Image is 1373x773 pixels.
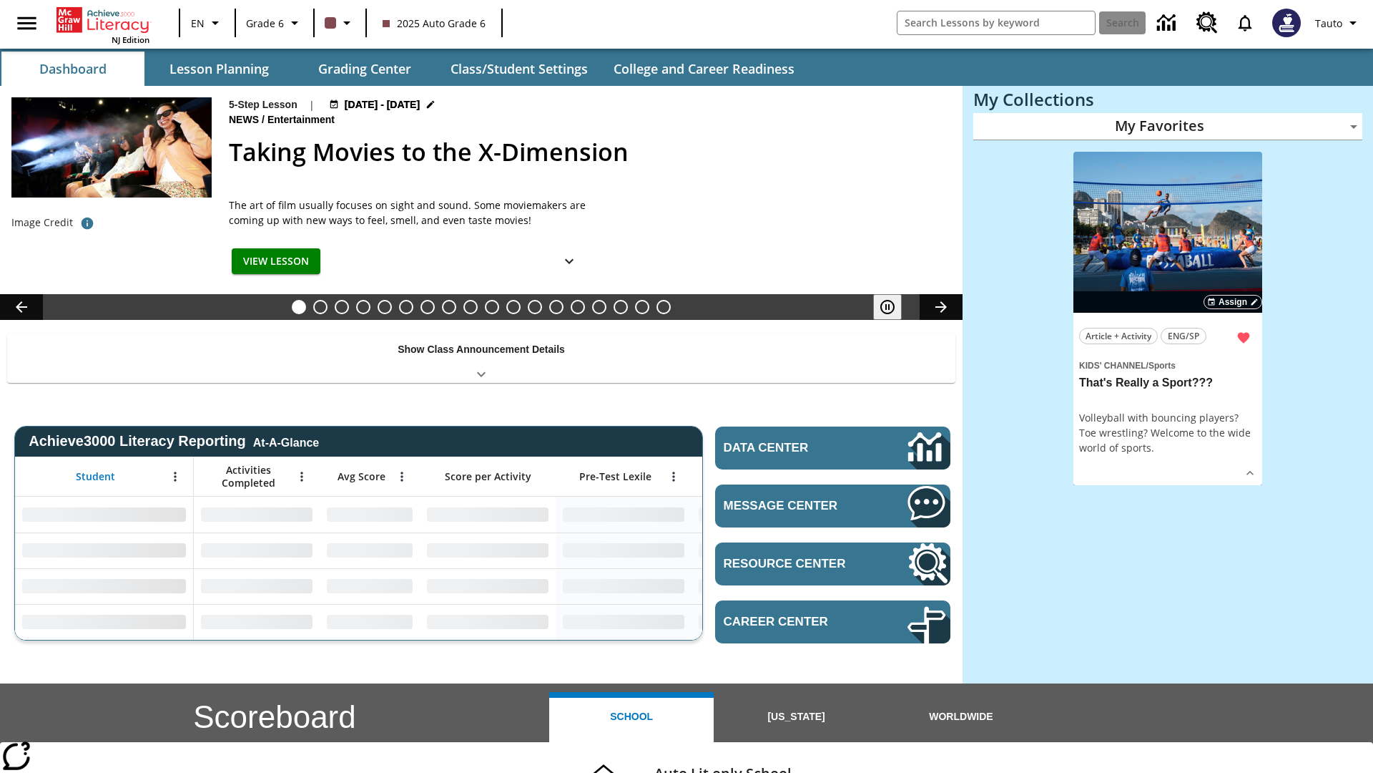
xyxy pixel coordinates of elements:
[383,16,486,31] span: 2025 Auto Grade 6
[1188,4,1226,42] a: Resource Center, Will open in new tab
[194,533,320,568] div: No Data,
[485,300,499,314] button: Slide 10 The Invasion of the Free CD
[442,300,456,314] button: Slide 8 Attack of the Terrifying Tomatoes
[229,198,586,228] p: The art of film usually focuses on sight and sound. Some moviemakers are coming up with new ways ...
[391,466,413,487] button: Open Menu
[293,52,436,86] button: Grading Center
[253,434,319,449] div: At-A-Glance
[724,615,865,629] span: Career Center
[56,6,149,34] a: Home
[555,248,584,275] button: Show Details
[291,466,313,487] button: Open Menu
[715,485,950,528] a: Message Center
[692,497,827,533] div: No Data,
[313,300,328,314] button: Slide 2 All Aboard the Hyperloop?
[592,300,606,314] button: Slide 15 Hooray for Constitution Day!
[267,112,338,128] span: Entertainment
[724,557,865,571] span: Resource Center
[1226,4,1264,42] a: Notifications
[439,52,599,86] button: Class/Student Settings
[73,210,102,236] button: Photo credit: Photo by The Asahi Shimbun via Getty Images
[879,692,1043,742] button: Worldwide
[602,52,806,86] button: College and Career Readiness
[635,300,649,314] button: Slide 17 Point of View
[1148,361,1176,371] span: Sports
[229,112,262,128] span: News
[663,466,684,487] button: Open Menu
[11,97,212,198] img: Panel in front of the seats sprays water mist to the happy audience at a 4DX-equipped theater.
[1079,361,1146,371] span: Kids' Channel
[398,342,565,357] p: Show Class Announcement Details
[320,533,420,568] div: No Data,
[320,568,420,604] div: No Data,
[724,441,859,455] span: Data Center
[1239,462,1261,484] button: Show Details
[229,134,945,170] h2: Taking Movies to the X-Dimension
[335,300,349,314] button: Slide 3 Do You Want Fries With That?
[246,16,284,31] span: Grade 6
[506,300,521,314] button: Slide 11 Mixed Practice: Citing Evidence
[1231,325,1256,351] button: Remove from Favorites
[714,692,878,742] button: [US_STATE]
[56,4,149,45] div: Home
[191,16,205,31] span: EN
[724,499,865,513] span: Message Center
[326,97,439,112] button: Aug 18 - Aug 24 Choose Dates
[873,294,902,320] button: Pause
[6,2,48,44] button: Open side menu
[201,464,295,490] span: Activities Completed
[897,11,1095,34] input: search field
[1309,10,1367,36] button: Profile/Settings
[262,114,265,125] span: /
[1079,328,1158,344] button: Article + Activity
[420,300,435,314] button: Slide 7 Solar Power to the People
[873,294,916,320] div: Pause
[1148,4,1188,43] a: Data Center
[1079,357,1256,373] span: Topic: Kids' Channel/Sports
[292,300,306,314] button: Slide 1 Taking Movies to the X-Dimension
[715,543,950,585] a: Resource Center, Will open in new tab
[232,248,320,275] button: View Lesson
[1146,361,1148,371] span: /
[463,300,478,314] button: Slide 9 Fashion Forward in Ancient Rome
[973,113,1362,140] div: My Favorites
[549,300,564,314] button: Slide 13 Career Lesson
[1079,376,1256,391] h3: That's Really a Sport???
[29,433,319,449] span: Achieve3000 Literacy Reporting
[229,97,297,112] p: 5-Step Lesson
[692,533,827,568] div: No Data,
[319,10,361,36] button: Class color is dark brown. Change class color
[184,10,230,36] button: Language: EN, Select a language
[76,470,115,483] span: Student
[356,300,370,314] button: Slide 4 Dirty Jobs Kids Had To Do
[1161,328,1206,344] button: ENG/SP
[445,470,531,483] span: Score per Activity
[112,34,149,45] span: NJ Edition
[614,300,628,314] button: Slide 16 Remembering Justice O'Connor
[579,470,651,483] span: Pre-Test Lexile
[1,52,144,86] button: Dashboard
[1272,9,1301,37] img: Avatar
[1086,329,1151,344] span: Article + Activity
[1168,329,1199,344] span: ENG/SP
[920,294,963,320] button: Lesson carousel, Next
[399,300,413,314] button: Slide 6 The Last Homesteaders
[345,97,420,112] span: [DATE] - [DATE]
[147,52,290,86] button: Lesson Planning
[1264,4,1309,42] button: Select a new avatar
[656,300,671,314] button: Slide 18 The Constitution's Balancing Act
[320,497,420,533] div: No Data,
[1219,296,1247,308] span: Assign
[378,300,392,314] button: Slide 5 Cars of the Future?
[692,604,827,640] div: No Data,
[1204,295,1262,309] button: Assign Choose Dates
[194,497,320,533] div: No Data,
[194,568,320,604] div: No Data,
[1315,16,1342,31] span: Tauto
[320,604,420,640] div: No Data,
[528,300,542,314] button: Slide 12 Pre-release lesson
[164,466,186,487] button: Open Menu
[1079,410,1256,455] div: Volleyball with bouncing players? Toe wrestling? Welcome to the wide world of sports.
[338,470,385,483] span: Avg Score
[715,427,950,470] a: Data Center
